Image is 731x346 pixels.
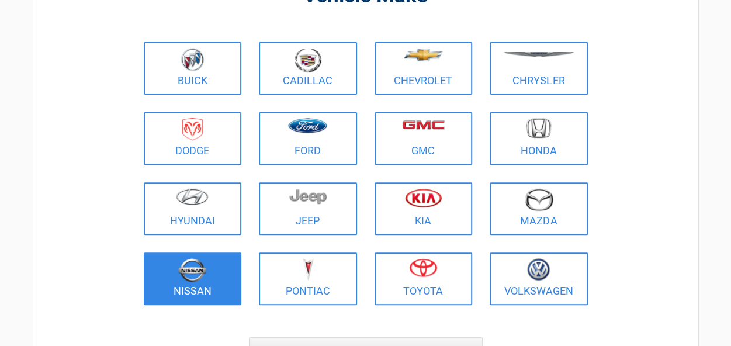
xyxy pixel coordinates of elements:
[490,42,588,95] a: Chrysler
[178,258,206,282] img: nissan
[526,118,551,139] img: honda
[144,112,242,165] a: Dodge
[259,112,357,165] a: Ford
[524,188,553,211] img: mazda
[405,188,442,207] img: kia
[402,120,445,130] img: gmc
[259,252,357,305] a: Pontiac
[144,182,242,235] a: Hyundai
[144,252,242,305] a: Nissan
[490,112,588,165] a: Honda
[302,258,314,281] img: pontiac
[527,258,550,281] img: volkswagen
[289,188,327,205] img: jeep
[375,112,473,165] a: GMC
[295,48,321,72] img: cadillac
[503,52,574,57] img: chrysler
[259,42,357,95] a: Cadillac
[144,42,242,95] a: Buick
[404,49,443,61] img: chevrolet
[409,258,437,277] img: toyota
[176,188,209,205] img: hyundai
[182,118,203,141] img: dodge
[288,118,327,133] img: ford
[181,48,204,71] img: buick
[259,182,357,235] a: Jeep
[490,182,588,235] a: Mazda
[490,252,588,305] a: Volkswagen
[375,42,473,95] a: Chevrolet
[375,252,473,305] a: Toyota
[375,182,473,235] a: Kia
